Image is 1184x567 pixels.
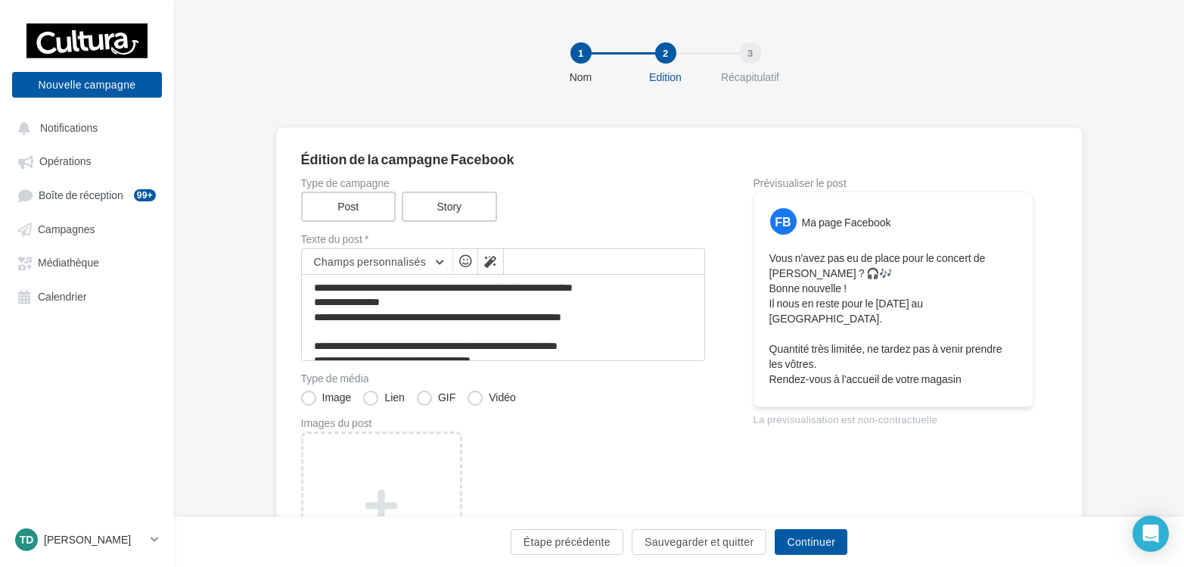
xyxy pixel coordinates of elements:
[468,391,516,406] label: Vidéo
[314,255,427,268] span: Champs personnalisés
[39,155,91,168] span: Opérations
[9,248,165,276] a: Médiathèque
[655,42,676,64] div: 2
[12,72,162,98] button: Nouvelle campagne
[570,42,592,64] div: 1
[754,407,1033,427] div: La prévisualisation est non-contractuelle
[301,391,352,406] label: Image
[775,529,847,555] button: Continuer
[301,152,1058,166] div: Édition de la campagne Facebook
[511,529,623,555] button: Étape précédente
[617,70,714,85] div: Edition
[301,178,705,188] label: Type de campagne
[9,215,165,242] a: Campagnes
[20,532,34,547] span: TD
[301,418,705,428] div: Images du post
[770,208,797,235] div: FB
[38,223,95,235] span: Campagnes
[301,192,396,222] label: Post
[417,391,455,406] label: GIF
[702,70,799,85] div: Récapitulatif
[12,525,162,554] a: TD [PERSON_NAME]
[44,532,145,547] p: [PERSON_NAME]
[134,189,156,201] div: 99+
[632,529,766,555] button: Sauvegarder et quitter
[1133,516,1169,552] div: Open Intercom Messenger
[740,42,761,64] div: 3
[9,181,165,209] a: Boîte de réception99+
[301,234,705,245] label: Texte du post *
[302,249,452,275] button: Champs personnalisés
[402,192,497,222] label: Story
[39,188,123,201] span: Boîte de réception
[38,290,87,303] span: Calendrier
[38,257,99,269] span: Médiathèque
[754,178,1033,188] div: Prévisualiser le post
[301,373,705,384] label: Type de média
[9,114,159,141] button: Notifications
[363,391,404,406] label: Lien
[769,251,1018,387] p: Vous n'avez pas eu de place pour le concert de [PERSON_NAME] ? 🎧🎶 Bonne nouvelle ! Il nous en res...
[802,215,891,230] div: Ma page Facebook
[533,70,629,85] div: Nom
[9,147,165,174] a: Opérations
[9,282,165,310] a: Calendrier
[40,121,98,134] span: Notifications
